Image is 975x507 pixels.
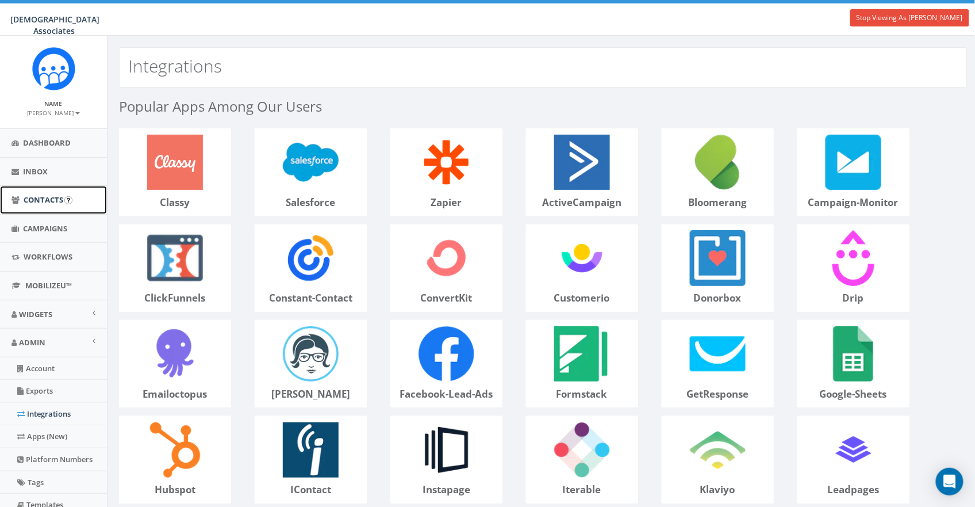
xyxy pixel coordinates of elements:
[19,309,52,319] span: Widgets
[527,387,638,401] p: formstack
[120,196,231,209] p: classy
[527,291,638,305] p: customerio
[23,138,71,148] span: Dashboard
[278,417,344,483] img: iContact-logo
[255,196,366,209] p: salesforce
[128,56,222,75] h2: Integrations
[391,196,502,209] p: zapier
[820,129,887,196] img: campaign-monitor-logo
[798,196,909,209] p: campaign-monitor
[28,107,80,117] a: [PERSON_NAME]
[662,387,773,401] p: getResponse
[820,225,887,292] img: drip-logo
[527,483,638,497] p: iterable
[391,483,502,497] p: instapage
[23,166,48,177] span: Inbox
[798,387,909,401] p: google-sheets
[685,321,751,387] img: getResponse-logo
[19,337,45,348] span: Admin
[549,225,616,292] img: customerio-logo
[549,129,616,196] img: activeCampaign-logo
[820,417,887,483] img: leadpages-logo
[23,223,67,234] span: Campaigns
[936,468,964,495] div: Open Intercom Messenger
[25,280,72,291] span: MobilizeU™
[255,483,366,497] p: iContact
[662,196,773,209] p: bloomerang
[662,291,773,305] p: donorbox
[278,321,344,387] img: emma-logo
[28,109,80,117] small: [PERSON_NAME]
[45,100,63,108] small: Name
[850,9,969,26] a: Stop Viewing As [PERSON_NAME]
[142,129,209,196] img: classy-logo
[120,387,231,401] p: emailoctopus
[413,225,480,292] img: convertKit-logo
[798,483,909,497] p: leadpages
[549,417,616,483] img: iterable-logo
[255,291,366,305] p: constant-contact
[142,417,209,483] img: hubspot-logo
[685,129,751,196] img: bloomerang-logo
[391,387,502,401] p: facebook-lead-ads
[10,14,99,36] span: [DEMOGRAPHIC_DATA] Associates
[64,196,72,204] input: Submit
[255,387,366,401] p: [PERSON_NAME]
[120,291,231,305] p: clickFunnels
[32,47,75,90] img: Rally_Corp_Icon.png
[391,291,502,305] p: convertKit
[278,225,344,292] img: constant-contact-logo
[549,321,616,387] img: formstack-logo
[685,225,751,292] img: donorbox-logo
[413,321,480,387] img: facebook-lead-ads-logo
[278,129,344,196] img: salesforce-logo
[413,417,480,483] img: instapage-logo
[413,129,480,196] img: zapier-logo
[24,251,72,262] span: Workflows
[120,483,231,497] p: hubspot
[24,195,63,205] span: Contacts
[662,483,773,497] p: klaviyo
[527,196,638,209] p: activeCampaign
[685,417,751,483] img: klaviyo-logo
[798,291,909,305] p: drip
[142,321,209,387] img: emailoctopus-logo
[820,321,887,387] img: google-sheets-logo
[142,225,209,292] img: clickFunnels-logo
